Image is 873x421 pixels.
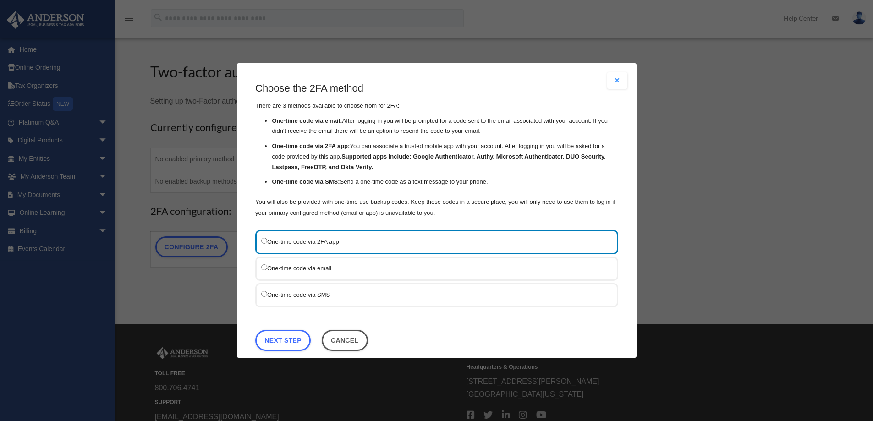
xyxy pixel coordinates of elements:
[255,82,618,219] div: There are 3 methods available to choose from for 2FA:
[607,72,627,89] button: Close modal
[272,178,340,185] strong: One-time code via SMS:
[272,142,350,149] strong: One-time code via 2FA app:
[272,177,618,187] li: Send a one-time code as a text message to your phone.
[272,141,618,172] li: You can associate a trusted mobile app with your account. After logging in you will be asked for ...
[261,264,267,270] input: One-time code via email
[255,329,311,350] a: Next Step
[272,117,342,124] strong: One-time code via email:
[255,196,618,218] p: You will also be provided with one-time use backup codes. Keep these codes in a secure place, you...
[261,235,603,247] label: One-time code via 2FA app
[255,82,618,96] h3: Choose the 2FA method
[261,237,267,243] input: One-time code via 2FA app
[272,153,605,170] strong: Supported apps include: Google Authenticator, Authy, Microsoft Authenticator, DUO Security, Lastp...
[321,329,368,350] button: Close this dialog window
[261,289,603,300] label: One-time code via SMS
[261,290,267,296] input: One-time code via SMS
[261,262,603,273] label: One-time code via email
[272,115,618,137] li: After logging in you will be prompted for a code sent to the email associated with your account. ...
